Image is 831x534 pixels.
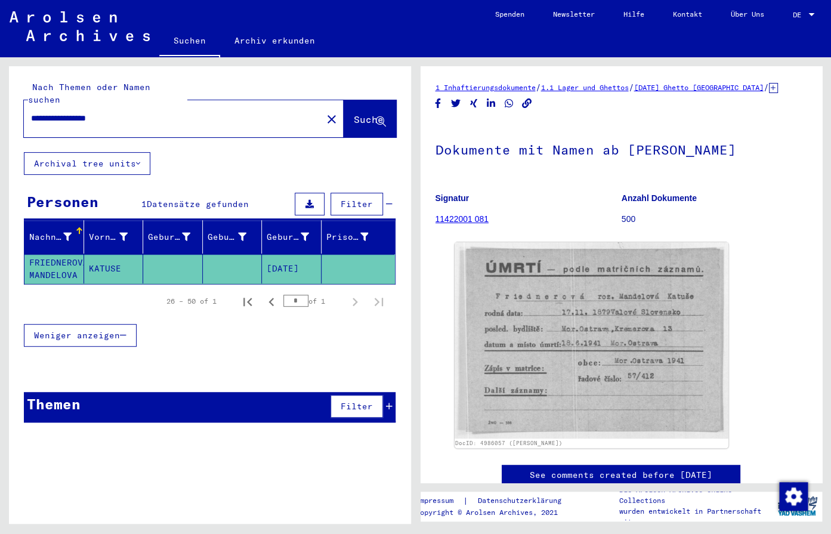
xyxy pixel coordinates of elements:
[779,482,808,511] img: Zustimmung ändern
[435,193,469,203] b: Signatur
[779,481,807,510] div: Zustimmung ändern
[450,96,462,111] button: Share on Twitter
[341,199,373,209] span: Filter
[220,26,329,55] a: Archiv erkunden
[622,213,807,226] p: 500
[148,231,190,243] div: Geburtsname
[143,220,203,254] mat-header-cell: Geburtsname
[541,83,629,92] a: 1.1 Lager und Ghettos
[530,469,712,481] a: See comments created before [DATE]
[10,11,150,41] img: Arolsen_neg.svg
[435,83,536,92] a: 1 Inhaftierungsdokumente
[503,96,515,111] button: Share on WhatsApp
[27,191,98,212] div: Personen
[283,295,343,307] div: of 1
[344,100,396,137] button: Suche
[326,227,384,246] div: Prisoner #
[330,395,383,418] button: Filter
[468,495,575,507] a: Datenschutzerklärung
[262,220,322,254] mat-header-cell: Geburtsdatum
[468,96,480,111] button: Share on Xing
[435,122,808,175] h1: Dokumente mit Namen ab [PERSON_NAME]
[267,227,324,246] div: Geburtsdatum
[34,330,120,341] span: Weniger anzeigen
[24,324,137,347] button: Weniger anzeigen
[203,220,262,254] mat-header-cell: Geburt‏
[341,401,373,412] span: Filter
[435,214,489,224] a: 11422001 081
[84,220,144,254] mat-header-cell: Vorname
[330,193,383,215] button: Filter
[322,220,395,254] mat-header-cell: Prisoner #
[764,82,769,92] span: /
[262,254,322,283] mat-cell: [DATE]
[29,231,72,243] div: Nachname
[208,231,247,243] div: Geburt‏
[24,220,84,254] mat-header-cell: Nachname
[24,152,150,175] button: Archival tree units
[159,26,220,57] a: Suchen
[208,227,262,246] div: Geburt‏
[320,107,344,131] button: Clear
[147,199,249,209] span: Datensätze gefunden
[89,231,128,243] div: Vorname
[267,231,309,243] div: Geburtsdatum
[432,96,444,111] button: Share on Facebook
[367,289,391,313] button: Last page
[634,83,764,92] a: [DATE] Ghetto [GEOGRAPHIC_DATA]
[166,296,217,307] div: 26 – 50 of 1
[415,495,462,507] a: Impressum
[619,506,771,527] p: wurden entwickelt in Partnerschaft mit
[619,484,771,506] p: Die Arolsen Archives Online-Collections
[260,289,283,313] button: Previous page
[455,440,563,446] a: DocID: 4986057 ([PERSON_NAME])
[455,242,729,438] img: 001.jpg
[326,231,369,243] div: Prisoner #
[415,495,575,507] div: |
[28,82,150,105] mat-label: Nach Themen oder Namen suchen
[148,227,205,246] div: Geburtsname
[622,193,697,203] b: Anzahl Dokumente
[24,254,84,283] mat-cell: FRIEDNEROVA MANDELOVA
[793,11,806,19] span: DE
[415,507,575,518] p: Copyright © Arolsen Archives, 2021
[236,289,260,313] button: First page
[536,82,541,92] span: /
[354,113,384,125] span: Suche
[89,227,143,246] div: Vorname
[775,491,820,521] img: yv_logo.png
[29,227,87,246] div: Nachname
[343,289,367,313] button: Next page
[27,393,81,415] div: Themen
[485,96,498,111] button: Share on LinkedIn
[141,199,147,209] span: 1
[325,112,339,126] mat-icon: close
[629,82,634,92] span: /
[521,96,533,111] button: Copy link
[84,254,144,283] mat-cell: KATUSE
